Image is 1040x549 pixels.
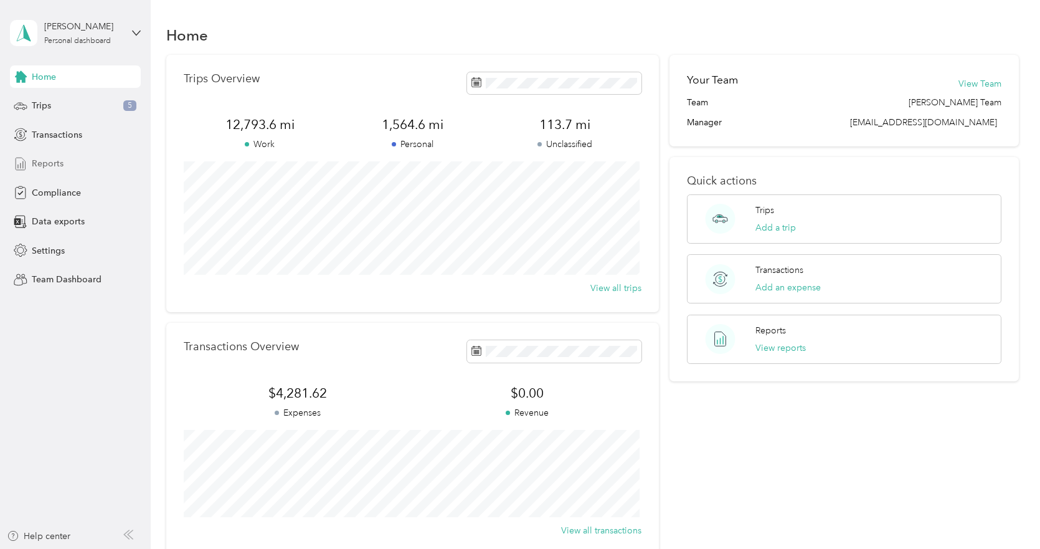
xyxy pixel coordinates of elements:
span: [PERSON_NAME] Team [909,96,1001,109]
span: 1,564.6 mi [336,116,489,133]
iframe: Everlance-gr Chat Button Frame [970,479,1040,549]
p: Trips [755,204,774,217]
span: 113.7 mi [489,116,641,133]
span: Compliance [32,186,81,199]
span: Trips [32,99,51,112]
h2: Your Team [687,72,738,88]
span: $0.00 [412,384,641,402]
p: Revenue [412,406,641,419]
button: Help center [7,530,70,543]
p: Personal [336,138,489,151]
span: Reports [32,157,64,170]
div: [PERSON_NAME] [44,20,122,33]
span: Home [32,70,56,84]
button: View all trips [590,282,641,295]
button: Add an expense [755,281,821,294]
p: Trips Overview [184,72,260,85]
span: 12,793.6 mi [184,116,336,133]
span: [EMAIL_ADDRESS][DOMAIN_NAME] [850,117,997,128]
button: Add a trip [755,221,796,234]
span: $4,281.62 [184,384,413,402]
button: View Team [958,77,1001,90]
span: Transactions [32,128,82,141]
p: Quick actions [687,174,1001,188]
span: Team Dashboard [32,273,102,286]
button: View all transactions [561,524,641,537]
p: Unclassified [489,138,641,151]
p: Expenses [184,406,413,419]
p: Reports [755,324,786,337]
h1: Home [166,29,208,42]
span: Team [687,96,708,109]
span: Data exports [32,215,85,228]
span: Manager [687,116,722,129]
p: Transactions [755,264,803,277]
button: View reports [755,341,806,355]
span: Settings [32,244,65,257]
p: Transactions Overview [184,340,299,353]
p: Work [184,138,336,151]
div: Personal dashboard [44,37,111,45]
span: 5 [123,100,136,112]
